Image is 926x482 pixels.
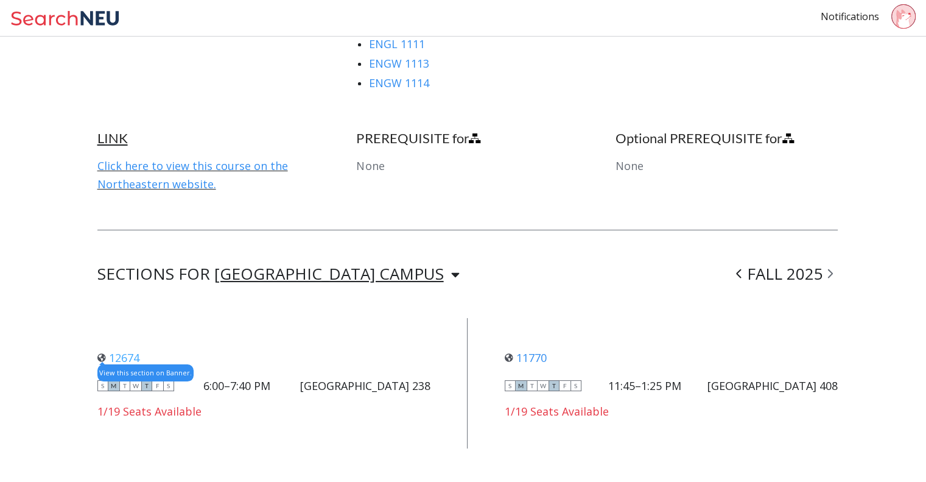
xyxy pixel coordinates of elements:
span: S [505,380,516,391]
div: 1/19 Seats Available [505,405,838,418]
div: FALL 2025 [731,267,838,282]
span: F [152,380,163,391]
span: F [559,380,570,391]
span: S [163,380,174,391]
div: [GEOGRAPHIC_DATA] 408 [707,379,838,392]
a: 12674 [97,350,139,365]
a: ENGL 1111 [368,37,424,51]
span: S [97,380,108,391]
a: ENGW 1114 [368,76,429,90]
span: T [119,380,130,391]
span: T [141,380,152,391]
span: None [356,158,384,173]
a: Notifications [821,10,879,23]
div: [GEOGRAPHIC_DATA] CAMPUS [214,267,444,280]
h4: LINK [97,130,320,147]
div: SECTIONS FOR [97,267,460,282]
h4: Optional PREREQUISITE for [616,130,838,147]
a: Click here to view this course on the Northeastern website. [97,158,288,191]
a: 11770 [505,350,547,365]
span: T [549,380,559,391]
div: [GEOGRAPHIC_DATA] 238 [300,379,430,392]
div: 6:00–7:40 PM [203,379,270,392]
a: ENGW 1113 [368,56,429,71]
h4: PREREQUISITE for [356,130,578,147]
div: 11:45–1:25 PM [608,379,681,392]
span: W [130,380,141,391]
span: S [570,380,581,391]
div: 1/19 Seats Available [97,405,431,418]
span: M [108,380,119,391]
span: T [527,380,538,391]
span: M [516,380,527,391]
span: W [538,380,549,391]
span: None [616,158,644,173]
